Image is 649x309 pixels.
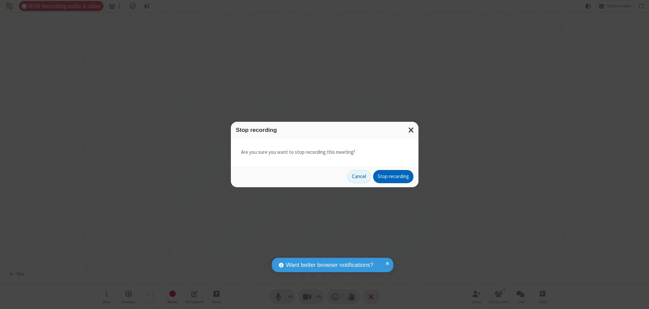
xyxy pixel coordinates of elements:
div: Are you sure you want to stop recording this meeting? [231,138,418,166]
button: Close modal [404,122,418,138]
button: Stop recording [373,170,413,184]
button: Cancel [347,170,370,184]
span: Want better browser notifications? [286,261,373,270]
h3: Stop recording [236,127,413,133]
